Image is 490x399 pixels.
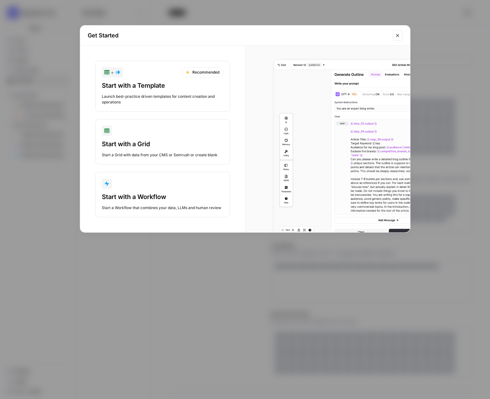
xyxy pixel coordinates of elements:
button: Close modal [393,30,403,41]
div: Start with a Grid [102,140,223,148]
div: Start a Grid with data from your CMS or Semrush or create blank [102,152,223,158]
div: Start with a Workflow [102,192,223,201]
div: Recommended [181,67,223,77]
div: + [104,69,120,76]
h2: Get Started [88,31,389,40]
div: Start a Workflow that combines your data, LLMs and human review [102,205,223,211]
div: Start with a Template [102,81,223,90]
button: +RecommendedStart with a TemplateLaunch best-practice driven templates for content creation and o... [95,61,230,112]
button: Start with a WorkflowStart a Workflow that combines your data, LLMs and human review [95,172,230,217]
button: Start with a GridStart a Grid with data from your CMS or Semrush or create blank [95,119,230,164]
div: Launch best-practice driven templates for content creation and operations [102,94,223,105]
